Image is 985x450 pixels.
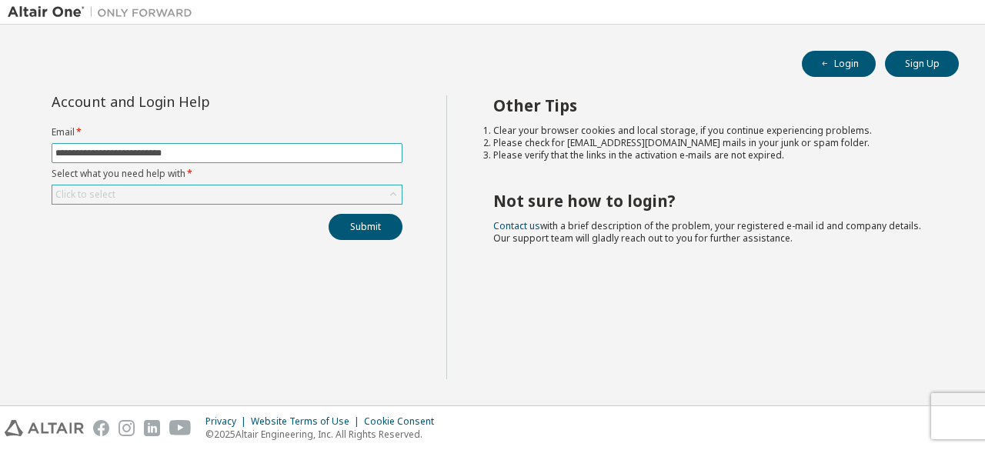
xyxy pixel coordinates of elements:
[55,188,115,201] div: Click to select
[251,415,364,428] div: Website Terms of Use
[52,185,402,204] div: Click to select
[144,420,160,436] img: linkedin.svg
[52,168,402,180] label: Select what you need help with
[93,420,109,436] img: facebook.svg
[493,219,921,245] span: with a brief description of the problem, your registered e-mail id and company details. Our suppo...
[119,420,135,436] img: instagram.svg
[493,191,932,211] h2: Not sure how to login?
[52,126,402,138] label: Email
[205,428,443,441] p: © 2025 Altair Engineering, Inc. All Rights Reserved.
[364,415,443,428] div: Cookie Consent
[52,95,332,108] div: Account and Login Help
[169,420,192,436] img: youtube.svg
[329,214,402,240] button: Submit
[8,5,200,20] img: Altair One
[493,125,932,137] li: Clear your browser cookies and local storage, if you continue experiencing problems.
[493,149,932,162] li: Please verify that the links in the activation e-mails are not expired.
[885,51,959,77] button: Sign Up
[493,137,932,149] li: Please check for [EMAIL_ADDRESS][DOMAIN_NAME] mails in your junk or spam folder.
[493,219,540,232] a: Contact us
[5,420,84,436] img: altair_logo.svg
[802,51,876,77] button: Login
[205,415,251,428] div: Privacy
[493,95,932,115] h2: Other Tips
